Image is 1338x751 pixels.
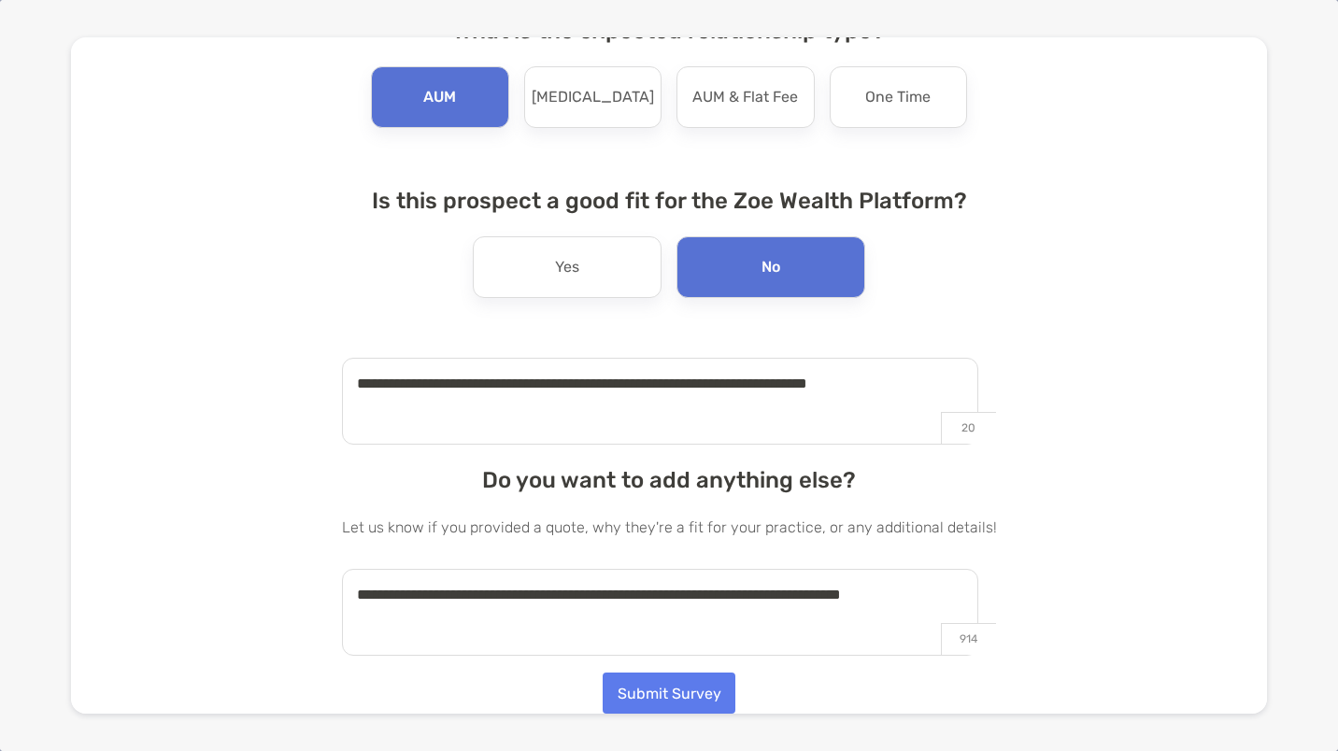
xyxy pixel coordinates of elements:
[762,252,780,282] p: No
[692,82,798,112] p: AUM & Flat Fee
[603,673,735,714] button: Submit Survey
[941,412,996,444] p: 20
[423,82,456,112] p: AUM
[342,516,997,539] p: Let us know if you provided a quote, why they're a fit for your practice, or any additional details!
[532,82,654,112] p: [MEDICAL_DATA]
[941,623,996,655] p: 914
[555,252,579,282] p: Yes
[342,188,997,214] h4: Is this prospect a good fit for the Zoe Wealth Platform?
[342,467,997,493] h4: Do you want to add anything else?
[865,82,931,112] p: One Time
